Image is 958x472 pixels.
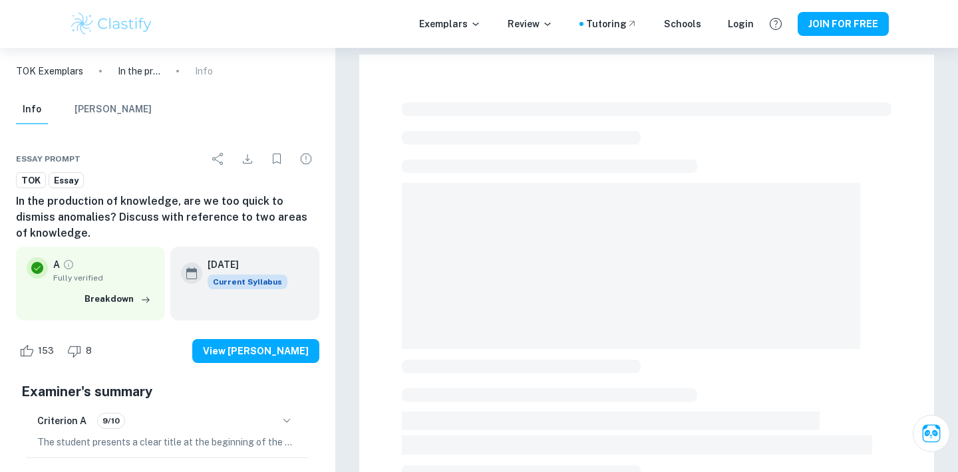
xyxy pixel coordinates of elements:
[764,13,787,35] button: Help and Feedback
[31,344,61,358] span: 153
[17,174,45,187] span: TOK
[192,339,319,363] button: View [PERSON_NAME]
[586,17,637,31] a: Tutoring
[16,172,46,189] a: TOK
[16,64,83,78] a: TOK Exemplars
[798,12,889,36] button: JOIN FOR FREE
[293,146,319,172] div: Report issue
[508,17,553,31] p: Review
[21,382,314,402] h5: Examiner's summary
[53,272,154,284] span: Fully verified
[234,146,261,172] div: Download
[98,415,124,427] span: 9/10
[208,275,287,289] span: Current Syllabus
[16,193,319,241] h6: In the production of knowledge, are we too quick to dismiss anomalies? Discuss with reference to ...
[16,153,80,165] span: Essay prompt
[205,146,232,172] div: Share
[53,257,60,272] p: A
[63,259,75,271] a: Grade fully verified
[49,174,83,187] span: Essay
[49,172,84,189] a: Essay
[208,275,287,289] div: This exemplar is based on the current syllabus. Feel free to refer to it for inspiration/ideas wh...
[79,344,99,358] span: 8
[913,415,950,452] button: Ask Clai
[75,95,152,124] button: [PERSON_NAME]
[37,413,86,428] h6: Criterion A
[664,17,701,31] a: Schools
[37,435,298,449] p: The student presents a clear title at the beginning of the TOK essay and maintains a sustained fo...
[728,17,754,31] a: Login
[208,257,277,272] h6: [DATE]
[263,146,290,172] div: Bookmark
[64,340,99,362] div: Dislike
[16,95,48,124] button: Info
[118,64,160,78] p: In the production of knowledge, are we too quick to dismiss anomalies? Discuss with reference to ...
[69,11,154,37] img: Clastify logo
[419,17,481,31] p: Exemplars
[81,289,154,309] button: Breakdown
[16,340,61,362] div: Like
[195,64,213,78] p: Info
